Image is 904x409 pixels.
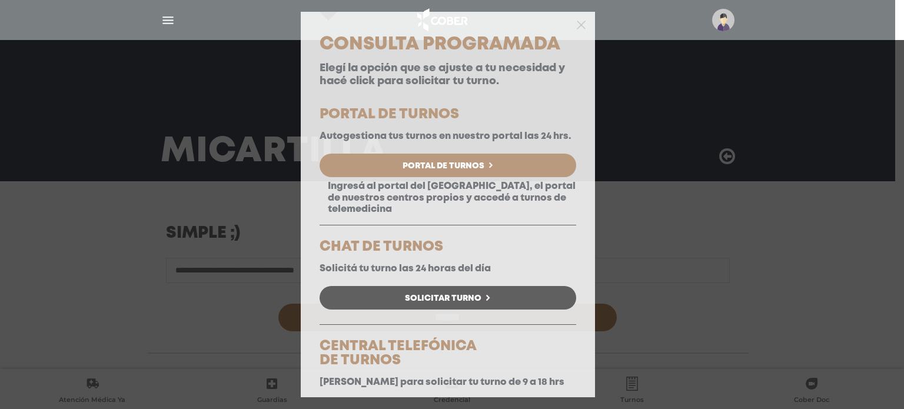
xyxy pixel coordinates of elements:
p: Ingresá al portal del [GEOGRAPHIC_DATA], el portal de nuestros centros propios y accedé a turnos ... [320,181,576,215]
h5: PORTAL DE TURNOS [320,108,576,122]
span: Portal de Turnos [403,162,484,170]
a: Solicitar Turno [320,286,576,310]
span: Consulta Programada [320,36,560,52]
h5: CHAT DE TURNOS [320,240,576,254]
a: Portal de Turnos [320,154,576,177]
p: Elegí la opción que se ajuste a tu necesidad y hacé click para solicitar tu turno. [320,62,576,88]
p: Solicitá tu turno las 24 horas del día [320,263,576,274]
span: Solicitar Turno [405,294,481,302]
p: Autogestiona tus turnos en nuestro portal las 24 hrs. [320,131,576,142]
p: [PERSON_NAME] para solicitar tu turno de 9 a 18 hrs [320,377,576,388]
h5: CENTRAL TELEFÓNICA DE TURNOS [320,340,576,368]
